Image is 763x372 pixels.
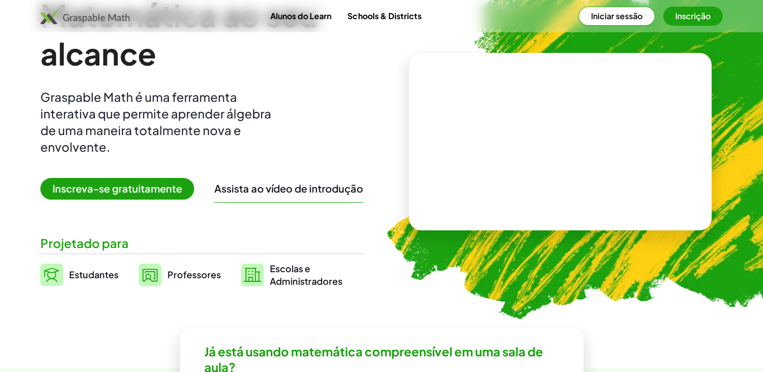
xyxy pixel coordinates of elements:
img: svg%3e [40,264,63,286]
span: Professores [167,269,221,280]
div: Graspable Math é uma ferramenta interativa que permite aprender álgebra de uma maneira totalmente... [40,89,282,155]
button: Assista ao vídeo de introdução [214,182,363,195]
button: Iniciar sessão [578,7,655,26]
a: Escolas eAdministradores [241,262,342,287]
span: Estudantes [69,269,119,280]
video: What is this? This is dynamic math notation. Dynamic math notation plays a central role in how Gr... [485,104,636,179]
div: Projetado para [40,235,366,252]
span: Escolas e Administradores [270,262,342,287]
span: Inscreva-se gratuitamente [40,178,194,200]
button: Inscrição [663,7,723,26]
a: Professores [139,262,221,287]
a: Estudantes [40,262,119,287]
img: svg%3e [241,264,264,286]
a: Schools & Districts [339,7,429,25]
img: svg%3e [139,264,161,286]
a: Alunos do Learn [262,7,339,25]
